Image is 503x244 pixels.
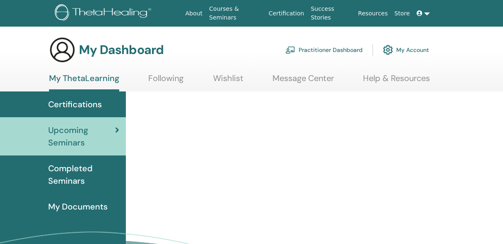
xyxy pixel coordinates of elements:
a: Message Center [272,73,334,89]
a: Store [391,6,413,21]
h3: My Dashboard [79,42,164,57]
a: My Account [383,41,429,59]
a: Following [148,73,184,89]
a: Courses & Seminars [206,1,265,25]
img: chalkboard-teacher.svg [285,46,295,54]
img: cog.svg [383,43,393,57]
span: Certifications [48,98,102,111]
a: My ThetaLearning [49,73,119,91]
a: About [182,6,206,21]
a: Help & Resources [363,73,430,89]
span: Completed Seminars [48,162,119,187]
a: Resources [355,6,391,21]
a: Success Stories [307,1,355,25]
span: Upcoming Seminars [48,124,115,149]
img: logo.png [55,4,154,23]
span: My Documents [48,200,108,213]
img: generic-user-icon.jpg [49,37,76,63]
a: Wishlist [213,73,243,89]
a: Practitioner Dashboard [285,41,363,59]
a: Certification [265,6,307,21]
